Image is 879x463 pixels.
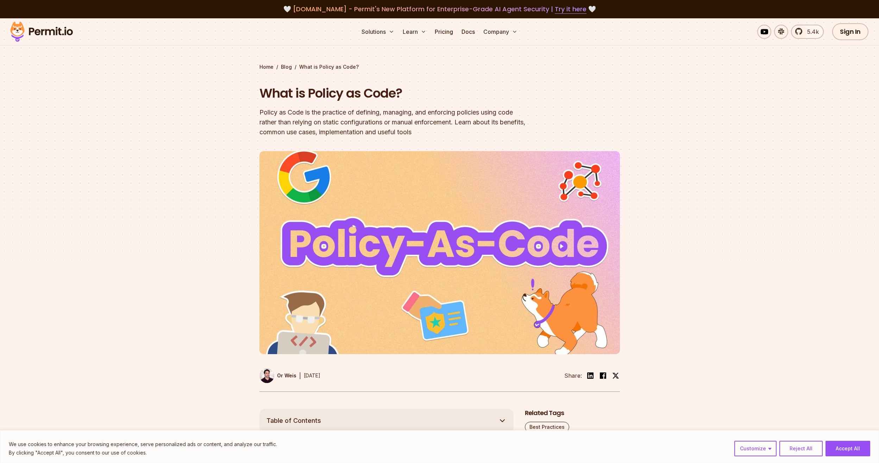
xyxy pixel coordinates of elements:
[17,4,862,14] div: 🤍 🤍
[832,23,868,40] a: Sign In
[779,441,823,456] button: Reject All
[259,85,530,102] h1: What is Policy as Code?
[481,25,520,39] button: Company
[612,372,619,379] img: twitter
[803,27,819,36] span: 5.4k
[432,25,456,39] a: Pricing
[599,371,607,380] img: facebook
[359,25,397,39] button: Solutions
[304,372,320,378] time: [DATE]
[791,25,824,39] a: 5.4k
[9,440,277,449] p: We use cookies to enhance your browsing experience, serve personalized ads or content, and analyz...
[555,5,586,14] a: Try it here
[734,441,777,456] button: Customize
[525,422,569,432] a: Best Practices
[266,416,321,426] span: Table of Contents
[259,368,296,383] a: Or Weis
[586,371,595,380] img: linkedin
[7,20,76,44] img: Permit logo
[259,63,274,70] a: Home
[259,368,274,383] img: Or Weis
[259,151,620,354] img: What is Policy as Code?
[281,63,292,70] a: Blog
[400,25,429,39] button: Learn
[525,409,620,418] h2: Related Tags
[259,63,620,70] div: / /
[293,5,586,13] span: [DOMAIN_NAME] - Permit's New Platform for Enterprise-Grade AI Agent Security |
[299,371,301,380] div: |
[259,409,514,433] button: Table of Contents
[459,25,478,39] a: Docs
[825,441,870,456] button: Accept All
[9,449,277,457] p: By clicking "Accept All", you consent to our use of cookies.
[277,372,296,379] p: Or Weis
[259,107,530,137] div: Policy as Code is the practice of defining, managing, and enforcing policies using code rather th...
[564,371,582,380] li: Share:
